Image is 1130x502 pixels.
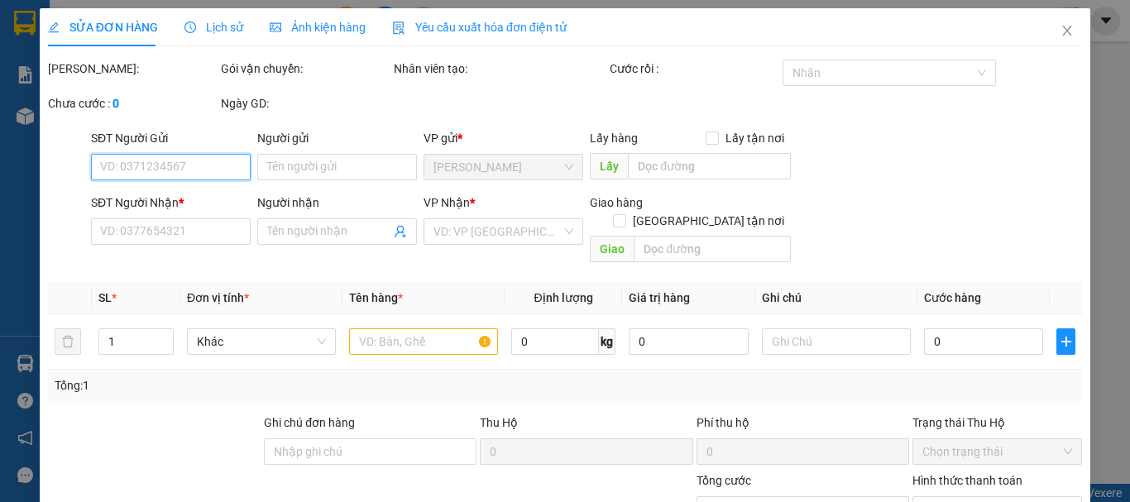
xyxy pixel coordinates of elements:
[912,414,1082,432] div: Trạng thái Thu Hộ
[48,21,158,34] span: SỬA ĐƠN HÀNG
[719,129,791,147] span: Lấy tận nơi
[1044,8,1090,55] button: Close
[156,107,175,124] span: CC
[14,71,146,94] div: 0888800558
[590,236,634,262] span: Giao
[1056,328,1075,355] button: plus
[257,194,417,212] div: Người nhận
[697,414,909,438] div: Phí thu hộ
[91,194,251,212] div: SĐT Người Nhận
[912,474,1022,487] label: Hình thức thanh toán
[158,54,291,74] div: TOÀN
[48,22,60,33] span: edit
[762,328,911,355] input: Ghi Chú
[394,225,407,238] span: user-add
[257,129,417,147] div: Người gửi
[184,22,196,33] span: clock-circle
[270,22,281,33] span: picture
[349,291,403,304] span: Tên hàng
[697,474,751,487] span: Tổng cước
[392,21,567,34] span: Yêu cầu xuất hóa đơn điện tử
[590,131,638,145] span: Lấy hàng
[14,14,40,31] span: Gửi:
[14,51,146,71] div: LY
[48,60,218,78] div: [PERSON_NAME]:
[91,129,251,147] div: SĐT Người Gửi
[1057,335,1075,348] span: plus
[55,328,81,355] button: delete
[424,129,583,147] div: VP gửi
[1061,24,1074,37] span: close
[221,60,390,78] div: Gói vận chuyển:
[158,16,198,33] span: Nhận:
[590,153,628,179] span: Lấy
[433,155,573,179] span: Hồ Chí Minh
[184,21,243,34] span: Lịch sử
[424,196,470,209] span: VP Nhận
[48,94,218,112] div: Chưa cước :
[534,291,592,304] span: Định lượng
[610,60,779,78] div: Cước rồi :
[197,329,326,354] span: Khác
[98,291,112,304] span: SL
[113,97,119,110] b: 0
[158,74,291,97] div: 0918372530
[264,416,355,429] label: Ghi chú đơn hàng
[628,153,791,179] input: Dọc đường
[394,60,606,78] div: Nhân viên tạo:
[264,438,476,465] input: Ghi chú đơn hàng
[629,291,690,304] span: Giá trị hàng
[480,416,518,429] span: Thu Hộ
[349,328,498,355] input: VD: Bàn, Ghế
[634,236,791,262] input: Dọc đường
[755,282,917,314] th: Ghi chú
[922,439,1072,464] span: Chọn trạng thái
[158,14,291,54] div: VP [PERSON_NAME]
[626,212,791,230] span: [GEOGRAPHIC_DATA] tận nơi
[392,22,405,35] img: icon
[14,14,146,51] div: [PERSON_NAME]
[924,291,981,304] span: Cước hàng
[270,21,366,34] span: Ảnh kiện hàng
[599,328,615,355] span: kg
[187,291,249,304] span: Đơn vị tính
[55,376,438,394] div: Tổng: 1
[590,196,643,209] span: Giao hàng
[221,94,390,112] div: Ngày GD:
